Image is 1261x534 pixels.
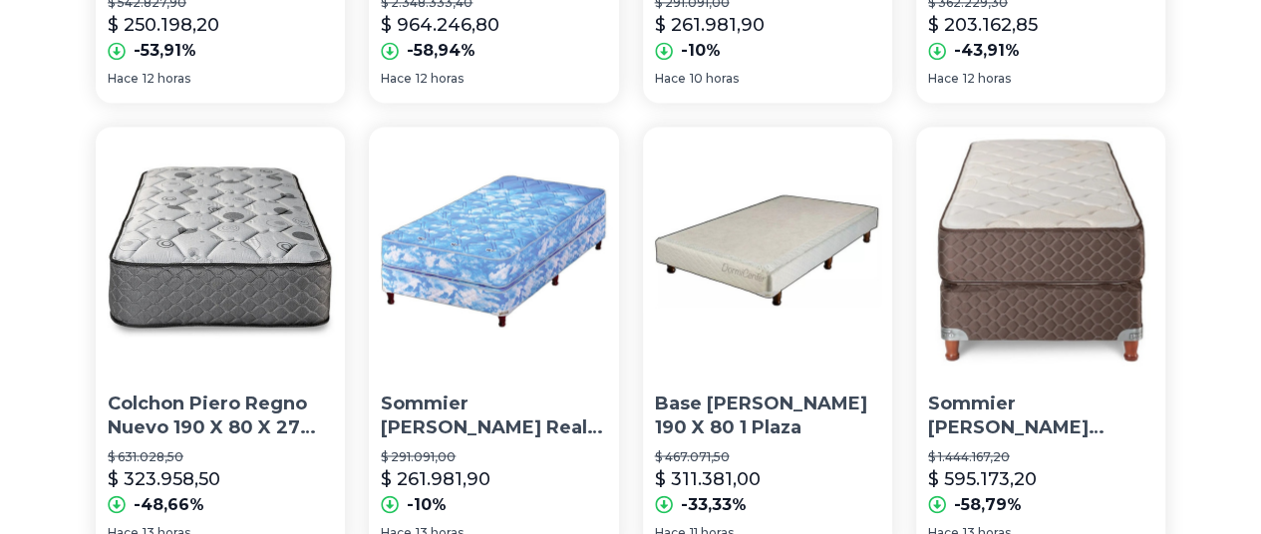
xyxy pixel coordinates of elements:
p: Sommier [PERSON_NAME] Real Hc 190 X 80 + Almohada De Regalo [381,392,606,441]
p: $ 261.981,90 [655,11,765,39]
p: $ 250.198,20 [108,11,219,39]
p: -10% [407,492,447,516]
img: Colchon Piero Regno Nuevo 190 X 80 X 27 Resortes [96,127,345,376]
img: Base Sommier Piero 190 X 80 1 Plaza [643,127,892,376]
span: Hace [655,71,686,87]
img: Sommier Piero Corona Real Hc 190 X 80 + Almohada De Regalo [369,127,618,376]
p: -58,79% [954,492,1022,516]
span: Hace [381,71,412,87]
span: 12 horas [416,71,464,87]
p: Colchon Piero Regno Nuevo 190 X 80 X 27 Resortes [108,392,333,441]
p: $ 631.028,50 [108,448,333,464]
span: 10 horas [690,71,739,87]
p: $ 964.246,80 [381,11,499,39]
span: Hace [928,71,959,87]
p: $ 467.071,50 [655,448,880,464]
p: -53,91% [134,39,196,63]
p: Sommier [PERSON_NAME] Nirvana 190 X 80 Espuma Alta Densidad 35 Kg/m3 [928,392,1153,441]
p: $ 595.173,20 [928,464,1037,492]
span: Hace [108,71,139,87]
p: $ 311.381,00 [655,464,761,492]
p: -58,94% [407,39,475,63]
p: Base [PERSON_NAME] 190 X 80 1 Plaza [655,392,880,441]
p: -10% [681,39,721,63]
p: $ 203.162,85 [928,11,1038,39]
span: 12 horas [143,71,190,87]
p: -33,33% [681,492,747,516]
p: $ 1.444.167,20 [928,448,1153,464]
p: $ 291.091,00 [381,448,606,464]
img: Sommier Piero Nirvana 190 X 80 Espuma Alta Densidad 35 Kg/m3 [916,127,1165,376]
p: $ 323.958,50 [108,464,220,492]
span: 12 horas [963,71,1011,87]
p: -48,66% [134,492,204,516]
p: -43,91% [954,39,1020,63]
p: $ 261.981,90 [381,464,490,492]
